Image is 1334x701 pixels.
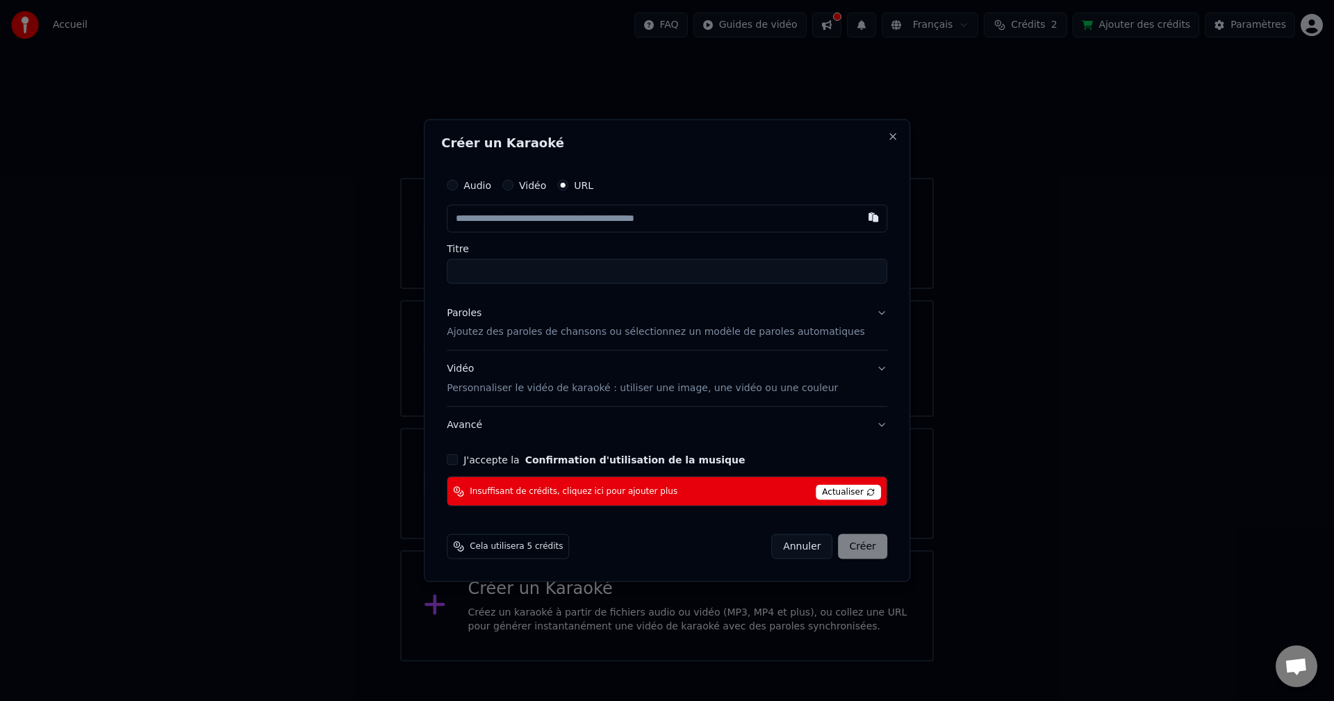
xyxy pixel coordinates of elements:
[447,351,887,406] button: VidéoPersonnaliser le vidéo de karaoké : utiliser une image, une vidéo ou une couleur
[470,486,677,497] span: Insuffisant de crédits, cliquez ici pour ajouter plus
[447,362,838,395] div: Vidéo
[574,180,593,190] label: URL
[525,455,746,465] button: J'accepte la
[447,381,838,395] p: Personnaliser le vidéo de karaoké : utiliser une image, une vidéo ou une couleur
[447,325,865,339] p: Ajoutez des paroles de chansons ou sélectionnez un modèle de paroles automatiques
[441,136,893,149] h2: Créer un Karaoké
[816,485,881,500] span: Actualiser
[447,243,887,253] label: Titre
[447,306,481,320] div: Paroles
[447,407,887,443] button: Avancé
[519,180,546,190] label: Vidéo
[470,541,563,552] span: Cela utilisera 5 crédits
[447,295,887,350] button: ParolesAjoutez des paroles de chansons ou sélectionnez un modèle de paroles automatiques
[463,455,745,465] label: J'accepte la
[463,180,491,190] label: Audio
[771,534,832,559] button: Annuler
